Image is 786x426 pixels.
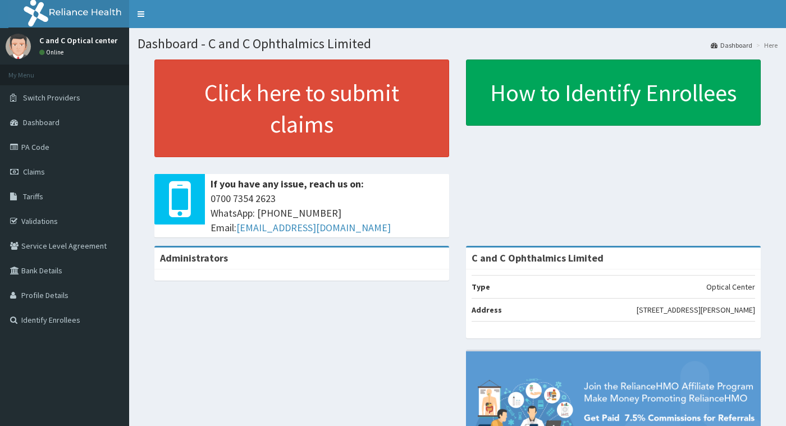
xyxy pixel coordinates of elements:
a: Dashboard [711,40,752,50]
li: Here [753,40,778,50]
h1: Dashboard - C and C Ophthalmics Limited [138,36,778,51]
span: Claims [23,167,45,177]
b: If you have any issue, reach us on: [211,177,364,190]
a: Online [39,48,66,56]
b: Type [472,282,490,292]
a: [EMAIL_ADDRESS][DOMAIN_NAME] [236,221,391,234]
a: How to Identify Enrollees [466,59,761,126]
p: C and C Optical center [39,36,117,44]
span: Switch Providers [23,93,80,103]
a: Click here to submit claims [154,59,449,157]
b: Address [472,305,502,315]
p: [STREET_ADDRESS][PERSON_NAME] [637,304,755,315]
p: Optical Center [706,281,755,292]
b: Administrators [160,251,228,264]
span: 0700 7354 2623 WhatsApp: [PHONE_NUMBER] Email: [211,191,444,235]
span: Tariffs [23,191,43,201]
img: User Image [6,34,31,59]
strong: C and C Ophthalmics Limited [472,251,604,264]
span: Dashboard [23,117,60,127]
